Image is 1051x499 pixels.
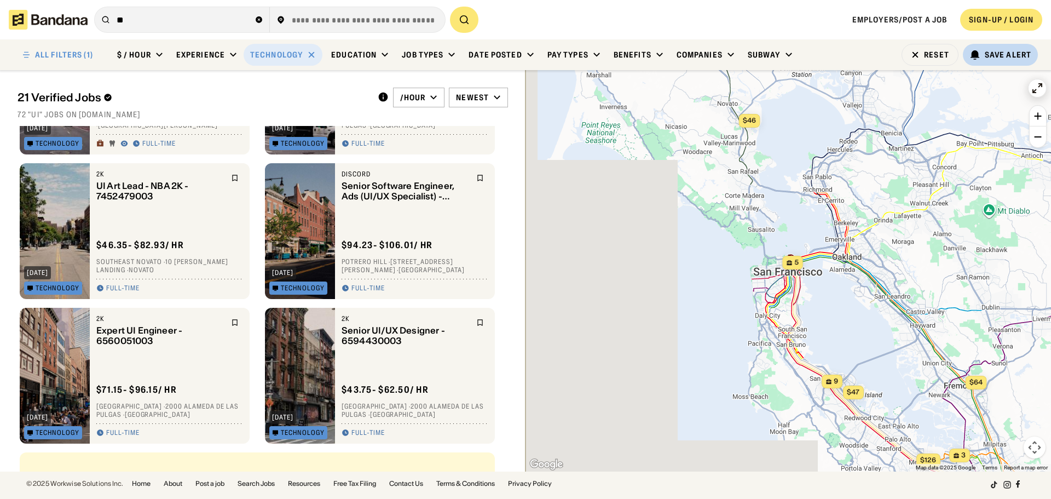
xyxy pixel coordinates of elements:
[961,451,966,460] span: 3
[96,402,243,419] div: [GEOGRAPHIC_DATA] · 2000 Alameda de las Pulgas · [GEOGRAPHIC_DATA]
[1024,437,1046,458] button: Map camera controls
[18,126,508,472] div: grid
[18,110,508,119] div: 72 "ui" jobs on [DOMAIN_NAME]
[748,50,781,60] div: Subway
[331,50,377,60] div: Education
[250,50,303,60] div: Technology
[469,50,522,60] div: Date Posted
[96,314,224,323] div: 2k
[281,140,325,147] div: Technology
[342,384,429,395] div: $ 43.75 - $62.50 / hr
[342,402,488,419] div: [GEOGRAPHIC_DATA] · 2000 Alameda de las Pulgas · [GEOGRAPHIC_DATA]
[508,480,552,487] a: Privacy Policy
[969,15,1033,25] div: SIGN-UP / LOGIN
[614,50,651,60] div: Benefits
[96,239,184,251] div: $ 46.35 - $82.93 / hr
[342,239,432,251] div: $ 94.23 - $106.01 / hr
[743,116,756,124] span: $46
[176,50,225,60] div: Experience
[96,170,224,179] div: 2k
[969,378,983,386] span: $64
[9,10,88,30] img: Bandana logotype
[847,388,859,396] span: $47
[547,50,588,60] div: Pay Types
[36,140,79,147] div: Technology
[342,325,470,346] div: Senior UI/UX Designer - 6594430003
[852,15,947,25] a: Employers/Post a job
[436,480,495,487] a: Terms & Conditions
[528,457,564,472] a: Open this area in Google Maps (opens a new window)
[27,125,48,131] div: [DATE]
[96,257,243,274] div: Southeast Novato · 10 [PERSON_NAME] Landing · Novato
[982,464,997,471] a: Terms (opens in new tab)
[389,480,423,487] a: Contact Us
[36,429,79,436] div: Technology
[288,480,320,487] a: Resources
[342,257,488,274] div: Potrero Hill · [STREET_ADDRESS][PERSON_NAME] · [GEOGRAPHIC_DATA]
[35,51,93,59] div: ALL FILTERS (1)
[132,480,151,487] a: Home
[164,480,182,487] a: About
[342,181,470,202] div: Senior Software Engineer, Ads (UI/UX Specialist) - 8149391002
[106,284,140,293] div: Full-time
[333,480,376,487] a: Free Tax Filing
[281,429,325,436] div: Technology
[924,51,949,59] div: Reset
[351,429,385,438] div: Full-time
[272,269,293,276] div: [DATE]
[106,429,140,438] div: Full-time
[794,258,799,267] span: 5
[142,140,176,148] div: Full-time
[36,285,79,291] div: Technology
[834,377,838,386] span: 9
[351,284,385,293] div: Full-time
[96,181,224,202] div: UI Art Lead - NBA 2K - 7452479003
[916,464,975,471] span: Map data ©2025 Google
[281,285,325,291] div: Technology
[400,93,426,102] div: /hour
[677,50,723,60] div: Companies
[195,480,224,487] a: Post a job
[272,125,293,131] div: [DATE]
[351,140,385,148] div: Full-time
[456,93,489,102] div: Newest
[96,384,177,395] div: $ 71.15 - $96.15 / hr
[342,314,470,323] div: 2k
[272,414,293,421] div: [DATE]
[117,50,151,60] div: $ / hour
[342,170,470,179] div: Discord
[985,50,1031,60] div: Save Alert
[26,480,123,487] div: © 2025 Workwise Solutions Inc.
[96,325,224,346] div: Expert UI Engineer - 6560051003
[1004,464,1048,471] a: Report a map error
[18,91,369,104] div: 21 Verified Jobs
[238,480,275,487] a: Search Jobs
[27,269,48,276] div: [DATE]
[528,457,564,472] img: Google
[402,50,443,60] div: Job Types
[27,414,48,421] div: [DATE]
[920,456,936,464] span: $126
